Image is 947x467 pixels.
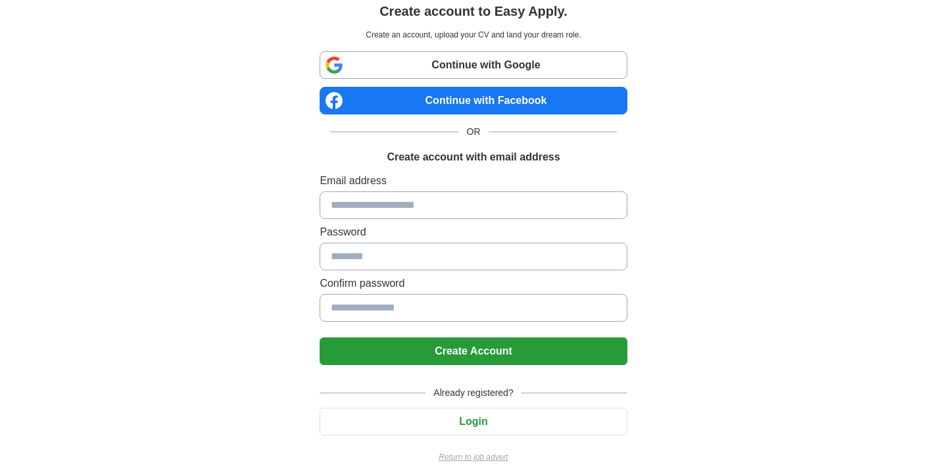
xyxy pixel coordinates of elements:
a: Return to job advert [320,451,627,463]
label: Confirm password [320,276,627,291]
span: OR [459,125,489,139]
label: Email address [320,173,627,189]
button: Login [320,408,627,435]
a: Login [320,416,627,427]
a: Continue with Google [320,51,627,79]
label: Password [320,224,627,240]
h1: Create account with email address [387,149,560,165]
h1: Create account to Easy Apply. [379,1,568,21]
p: Create an account, upload your CV and land your dream role. [322,29,624,41]
button: Create Account [320,337,627,365]
span: Already registered? [425,386,521,400]
a: Continue with Facebook [320,87,627,114]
